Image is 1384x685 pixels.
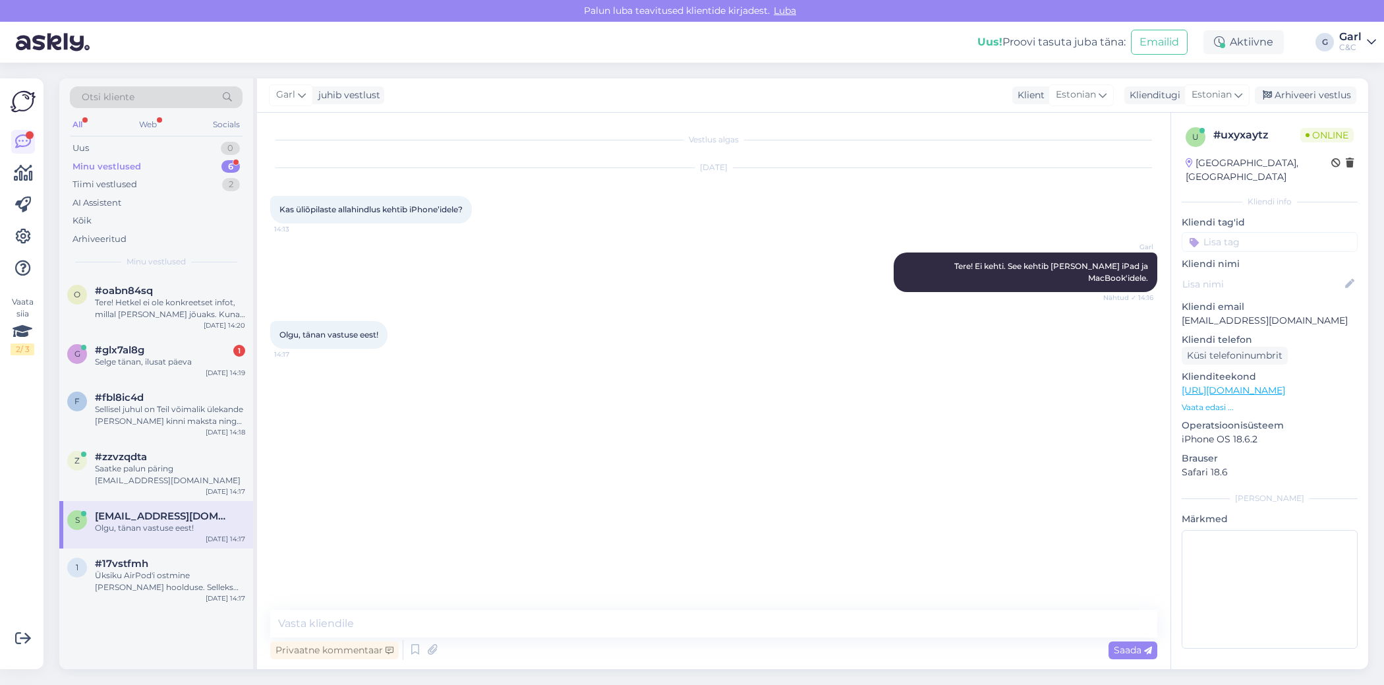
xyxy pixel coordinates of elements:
p: Kliendi tag'id [1182,216,1358,229]
span: Minu vestlused [127,256,186,268]
p: iPhone OS 18.6.2 [1182,432,1358,446]
input: Lisa tag [1182,232,1358,252]
span: Otsi kliente [82,90,134,104]
div: 2 [222,178,240,191]
div: 2 / 3 [11,343,34,355]
div: Kliendi info [1182,196,1358,208]
div: 1 [233,345,245,357]
div: Olgu, tänan vastuse eest! [95,522,245,534]
span: Garl [276,88,295,102]
span: Kas üliõpilaste allahindlus kehtib iPhone’idele? [279,204,463,214]
p: Kliendi telefon [1182,333,1358,347]
div: Proovi tasuta juba täna: [977,34,1126,50]
p: Märkmed [1182,512,1358,526]
div: Garl [1339,32,1362,42]
div: Arhiveeri vestlus [1255,86,1356,104]
div: Socials [210,116,243,133]
div: [DATE] 14:17 [206,534,245,544]
div: Üksiku AirPod'i ostmine [PERSON_NAME] hoolduse. Selleks tuleks Teil eelnevalt aeg broneerida [DOM... [95,570,245,593]
span: o [74,289,80,299]
div: Selge tänan, ilusat päeva [95,356,245,368]
span: #zzvzqdta [95,451,147,463]
div: juhib vestlust [313,88,380,102]
span: Online [1300,128,1354,142]
div: [GEOGRAPHIC_DATA], [GEOGRAPHIC_DATA] [1186,156,1331,184]
span: f [74,396,80,406]
div: Tere! Hetkel ei ole konkreetset infot, millal [PERSON_NAME] jõuaks. Kuna eeltellimusi on palju ja... [95,297,245,320]
div: Saatke palun päring [EMAIL_ADDRESS][DOMAIN_NAME] [95,463,245,487]
span: 1 [76,562,78,572]
div: C&C [1339,42,1362,53]
span: #glx7al8g [95,344,144,356]
div: Arhiveeritud [72,233,127,246]
p: Operatsioonisüsteem [1182,419,1358,432]
span: Estonian [1192,88,1232,102]
div: G [1315,33,1334,51]
div: Minu vestlused [72,160,141,173]
div: Web [136,116,159,133]
div: Tiimi vestlused [72,178,137,191]
img: Askly Logo [11,89,36,114]
div: Uus [72,142,89,155]
span: Nähtud ✓ 14:16 [1103,293,1153,303]
span: s [75,515,80,525]
div: 6 [221,160,240,173]
span: 14:17 [274,349,324,359]
div: Vaata siia [11,296,34,355]
div: [DATE] 14:17 [206,487,245,496]
div: # uxyxaytz [1213,127,1300,143]
div: [PERSON_NAME] [1182,492,1358,504]
span: u [1192,132,1199,142]
div: Kõik [72,214,92,227]
span: z [74,456,80,465]
div: [DATE] 14:18 [206,427,245,437]
span: Saada [1114,644,1152,656]
div: Vestlus algas [270,134,1157,146]
a: [URL][DOMAIN_NAME] [1182,384,1285,396]
span: Garl [1104,242,1153,252]
span: #17vstfmh [95,558,148,570]
div: Aktiivne [1203,30,1284,54]
span: Olgu, tänan vastuse eest! [279,330,378,340]
span: Luba [770,5,800,16]
div: [DATE] 14:19 [206,368,245,378]
div: [DATE] [270,162,1157,173]
span: sofia.pashchuk@gmail.com [95,510,232,522]
input: Lisa nimi [1182,277,1342,291]
div: All [70,116,85,133]
p: Klienditeekond [1182,370,1358,384]
div: [DATE] 14:20 [204,320,245,330]
div: Küsi telefoninumbrit [1182,347,1288,365]
span: #oabn84sq [95,285,153,297]
div: [DATE] 14:17 [206,593,245,603]
div: Klienditugi [1124,88,1180,102]
div: Klient [1012,88,1045,102]
p: Brauser [1182,452,1358,465]
a: GarlC&C [1339,32,1376,53]
b: Uus! [977,36,1002,48]
p: [EMAIL_ADDRESS][DOMAIN_NAME] [1182,314,1358,328]
div: Sellisel juhul on Teil võimalik ülekande [PERSON_NAME] kinni maksta ning saame lisada Pro Max mud... [95,403,245,427]
p: Kliendi email [1182,300,1358,314]
div: 0 [221,142,240,155]
p: Safari 18.6 [1182,465,1358,479]
button: Emailid [1131,30,1188,55]
span: Estonian [1056,88,1096,102]
div: Privaatne kommentaar [270,641,399,659]
span: Tere! Ei kehti. See kehtib [PERSON_NAME] iPad ja MacBook'idele. [954,261,1150,283]
span: #fbl8ic4d [95,392,144,403]
p: Vaata edasi ... [1182,402,1358,413]
div: AI Assistent [72,196,121,210]
span: g [74,349,80,359]
span: 14:13 [274,224,324,234]
p: Kliendi nimi [1182,257,1358,271]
